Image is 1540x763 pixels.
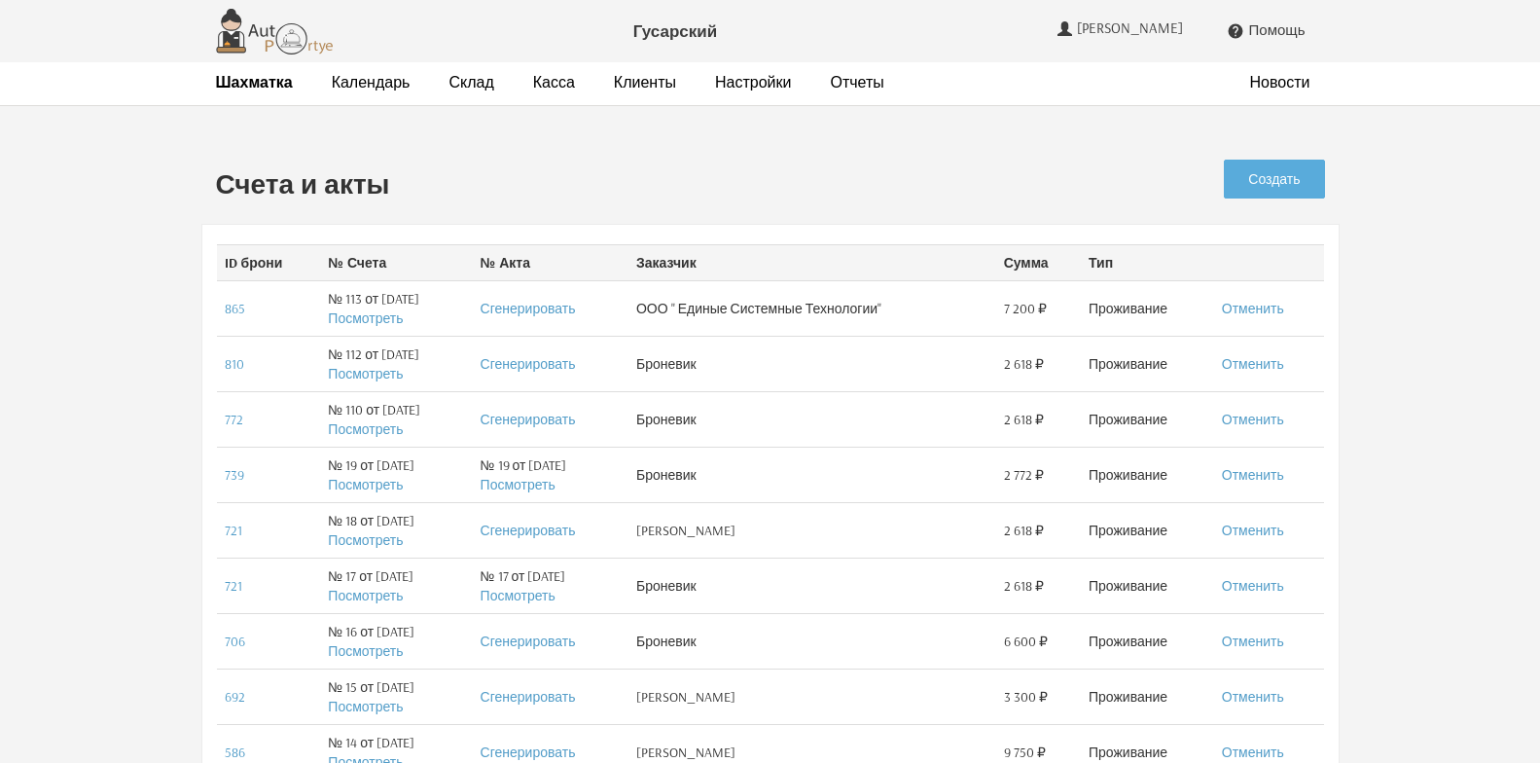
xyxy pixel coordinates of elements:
a: Настройки [715,72,791,92]
a: Посмотреть [328,365,403,382]
td: [PERSON_NAME] [628,502,996,558]
th: Сумма [996,244,1081,280]
td: Проживание [1081,391,1214,447]
a: Отменить [1222,688,1284,706]
td: Броневик [628,391,996,447]
span: 6 600 ₽ [1004,632,1048,651]
td: № 113 от [DATE] [320,280,472,336]
a: 721 [225,522,242,539]
th: № Акта [473,244,628,280]
td: Броневик [628,613,996,669]
td: № 17 от [DATE] [320,558,472,613]
a: Посмотреть [328,420,403,438]
td: № 19 от [DATE] [320,447,472,502]
a: 721 [225,577,242,595]
a: 692 [225,688,245,706]
a: Создать [1224,160,1324,199]
h2: Счета и акты [216,169,1041,200]
td: № 112 от [DATE] [320,336,472,391]
td: № 17 от [DATE] [473,558,628,613]
span: 2 618 ₽ [1004,354,1044,374]
td: Броневик [628,447,996,502]
a: Посмотреть [328,531,403,549]
a: 772 [225,411,243,428]
a: Сгенерировать [481,688,576,706]
a: Новости [1250,72,1310,92]
td: № 19 от [DATE] [473,447,628,502]
span: Помощь [1249,21,1306,39]
td: № 18 от [DATE] [320,502,472,558]
th: Заказчик [628,244,996,280]
i:  [1227,22,1244,40]
span: 3 300 ₽ [1004,687,1048,707]
span: 2 618 ₽ [1004,521,1044,540]
a: Сгенерировать [481,300,576,317]
a: 739 [225,466,244,484]
a: Касса [533,72,575,92]
span: [PERSON_NAME] [1077,19,1188,37]
a: Отменить [1222,355,1284,373]
span: 2 618 ₽ [1004,410,1044,429]
td: Проживание [1081,613,1214,669]
td: [PERSON_NAME] [628,669,996,724]
td: Проживание [1081,447,1214,502]
td: ООО " Единые Системные Технологии" [628,280,996,336]
a: Сгенерировать [481,633,576,650]
a: Посмотреть [328,476,403,493]
a: Посмотреть [328,698,403,715]
td: № 110 от [DATE] [320,391,472,447]
td: № 16 от [DATE] [320,613,472,669]
td: Броневик [628,336,996,391]
strong: Шахматка [216,72,293,91]
td: Проживание [1081,669,1214,724]
td: Проживание [1081,558,1214,613]
a: 706 [225,633,245,650]
span: 9 750 ₽ [1004,743,1046,762]
a: Посмотреть [328,642,403,660]
a: Календарь [332,72,411,92]
a: Посмотреть [328,587,403,604]
a: Посмотреть [481,476,555,493]
th: № Счета [320,244,472,280]
td: Проживание [1081,280,1214,336]
span: 2 618 ₽ [1004,576,1044,596]
th: Тип [1081,244,1214,280]
a: Отменить [1222,522,1284,539]
span: 7 200 ₽ [1004,299,1047,318]
td: Проживание [1081,502,1214,558]
a: Сгенерировать [481,355,576,373]
a: Сгенерировать [481,411,576,428]
a: Отменить [1222,577,1284,595]
td: Броневик [628,558,996,613]
a: Отчеты [830,72,883,92]
a: Отменить [1222,744,1284,761]
a: Склад [448,72,493,92]
a: 865 [225,300,245,317]
a: Отменить [1222,466,1284,484]
a: Клиенты [614,72,676,92]
a: Отменить [1222,300,1284,317]
a: 586 [225,744,245,761]
a: Сгенерировать [481,744,576,761]
a: Отменить [1222,633,1284,650]
a: Посмотреть [481,587,555,604]
td: Проживание [1081,336,1214,391]
a: Сгенерировать [481,522,576,539]
span: 2 772 ₽ [1004,465,1044,485]
a: 810 [225,355,244,373]
a: Посмотреть [328,309,403,327]
th: ID брони [217,244,321,280]
td: № 15 от [DATE] [320,669,472,724]
a: Отменить [1222,411,1284,428]
a: Шахматка [216,72,293,92]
